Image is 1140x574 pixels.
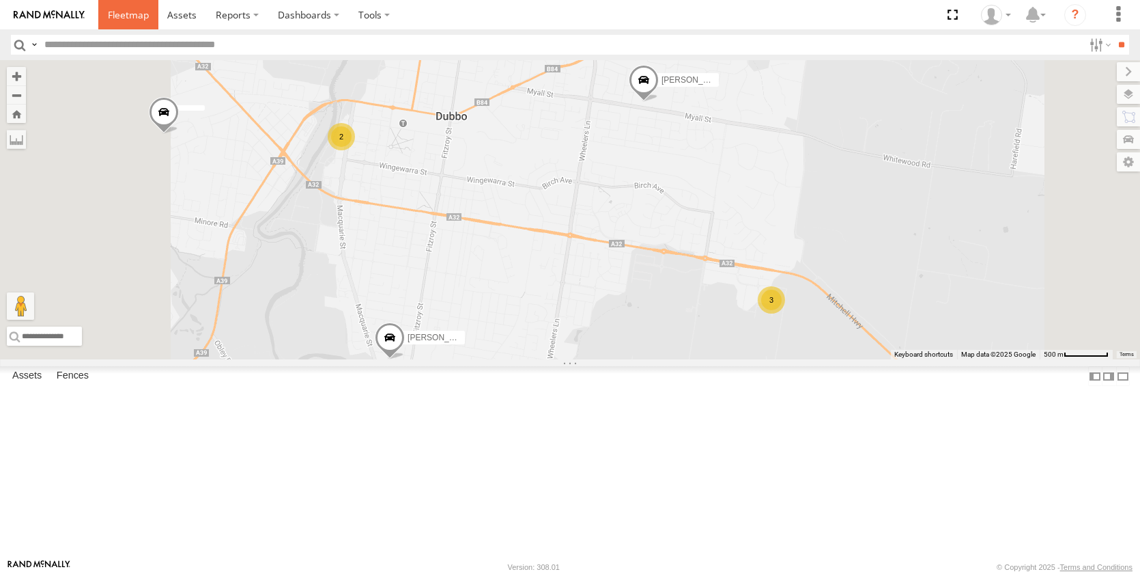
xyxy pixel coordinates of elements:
[1084,35,1113,55] label: Search Filter Options
[29,35,40,55] label: Search Query
[1040,350,1113,359] button: Map scale: 500 m per 62 pixels
[976,5,1016,25] div: Jake Allan
[5,367,48,386] label: Assets
[961,351,1036,358] span: Map data ©2025 Google
[508,563,560,571] div: Version: 308.01
[1064,4,1086,26] i: ?
[7,130,26,149] label: Measure
[1044,351,1064,358] span: 500 m
[7,67,26,85] button: Zoom in
[50,367,96,386] label: Fences
[1088,366,1102,386] label: Dock Summary Table to the Left
[7,292,34,320] button: Drag Pegman onto the map to open Street View
[14,10,85,20] img: rand-logo.svg
[408,333,475,343] span: [PERSON_NAME]
[1102,366,1115,386] label: Dock Summary Table to the Right
[7,105,26,123] button: Zoom Home
[1120,352,1134,357] a: Terms (opens in new tab)
[1117,152,1140,172] label: Map Settings
[894,350,953,359] button: Keyboard shortcuts
[661,75,817,85] span: [PERSON_NAME] [PERSON_NAME] New
[997,563,1132,571] div: © Copyright 2025 -
[1060,563,1132,571] a: Terms and Conditions
[7,85,26,105] button: Zoom out
[8,560,70,574] a: Visit our Website
[1116,366,1130,386] label: Hide Summary Table
[328,123,355,150] div: 2
[758,286,785,314] div: 3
